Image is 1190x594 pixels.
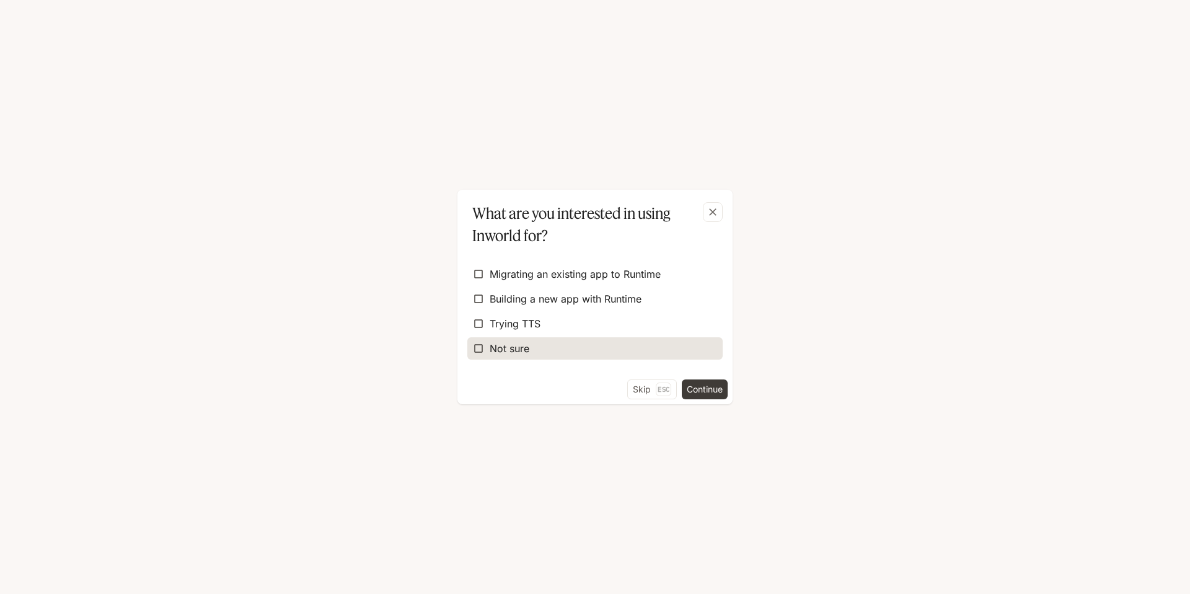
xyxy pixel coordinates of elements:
[490,341,529,356] span: Not sure
[656,383,671,396] p: Esc
[682,379,728,399] button: Continue
[472,202,713,247] p: What are you interested in using Inworld for?
[490,316,540,331] span: Trying TTS
[490,267,661,281] span: Migrating an existing app to Runtime
[627,379,677,399] button: SkipEsc
[490,291,641,306] span: Building a new app with Runtime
